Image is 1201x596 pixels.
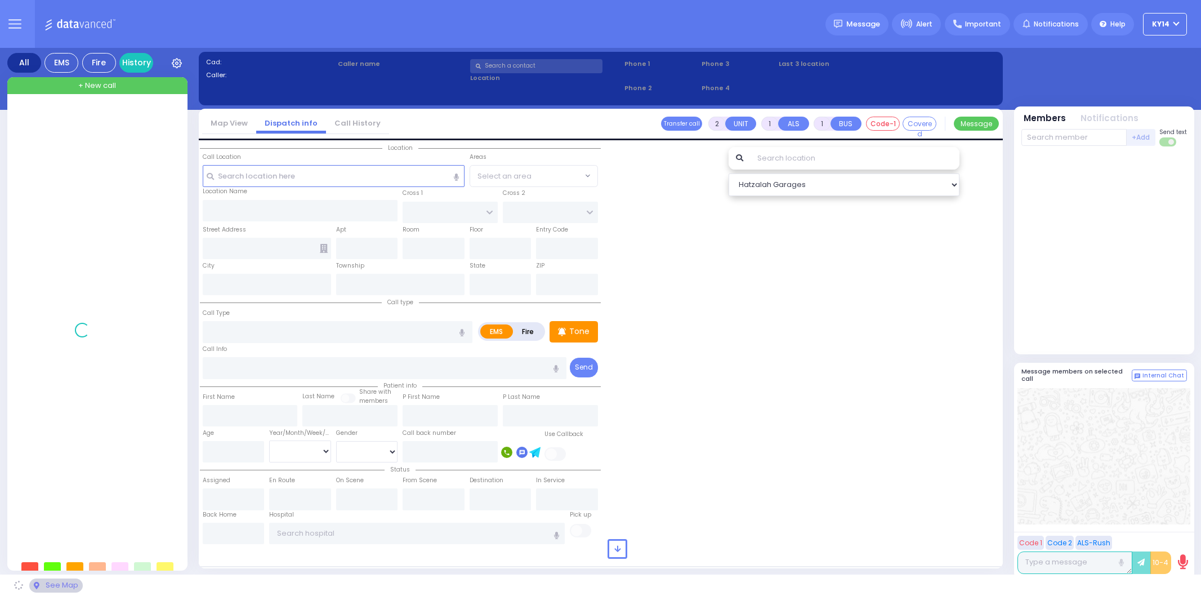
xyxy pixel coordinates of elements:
span: Alert [916,19,932,29]
label: State [470,261,485,270]
input: Search location [750,147,959,170]
a: Call History [326,118,389,128]
img: message.svg [834,20,842,28]
label: Call Info [203,345,227,354]
span: Help [1110,19,1126,29]
label: First Name [203,393,235,402]
label: Apt [336,225,346,234]
label: City [203,261,215,270]
span: Phone 4 [702,83,775,93]
label: Last Name [302,392,334,401]
label: On Scene [336,476,364,485]
label: Location Name [203,187,247,196]
span: Internal Chat [1142,372,1184,380]
span: Other building occupants [320,244,328,253]
div: Fire [82,53,116,73]
label: Assigned [203,476,230,485]
input: Search member [1021,129,1127,146]
span: Phone 1 [624,59,698,69]
a: Map View [202,118,256,128]
button: Transfer call [661,117,702,131]
span: Notifications [1034,19,1079,29]
div: EMS [44,53,78,73]
span: Phone 3 [702,59,775,69]
label: Age [203,429,214,438]
span: Message [846,19,880,30]
span: Phone 2 [624,83,698,93]
div: See map [29,579,82,593]
label: Floor [470,225,483,234]
label: Location [470,73,620,83]
label: From Scene [403,476,437,485]
button: Code 2 [1046,536,1074,550]
label: Hospital [269,510,294,519]
button: ALS [778,117,809,131]
label: ZIP [536,261,544,270]
input: Search location here [203,165,465,186]
label: Entry Code [536,225,568,234]
label: Cross 1 [403,189,423,198]
button: Notifications [1081,112,1139,125]
button: Internal Chat [1132,370,1187,382]
span: Patient info [378,381,422,390]
label: Fire [512,324,544,339]
label: P First Name [403,393,440,402]
label: Caller: [206,70,334,80]
button: ALS-Rush [1075,536,1112,550]
label: Township [336,261,364,270]
label: Areas [470,153,486,162]
label: Cross 2 [503,189,525,198]
input: Search a contact [470,59,602,73]
button: BUS [831,117,861,131]
a: Dispatch info [256,118,326,128]
label: P Last Name [503,393,540,402]
span: members [359,397,388,405]
button: Members [1024,112,1066,125]
button: Code 1 [1017,536,1044,550]
button: Message [954,117,999,131]
img: comment-alt.png [1135,373,1140,379]
label: Use Callback [544,430,583,439]
small: Share with [359,388,391,396]
label: Call Location [203,153,241,162]
h5: Message members on selected call [1021,368,1132,382]
span: Select an area [477,171,532,182]
label: Call back number [403,429,456,438]
span: Send text [1159,128,1187,136]
button: KY14 [1143,13,1187,35]
span: Important [965,19,1001,29]
label: Last 3 location [779,59,887,69]
label: En Route [269,476,295,485]
label: Turn off text [1159,136,1177,148]
span: + New call [78,80,116,91]
div: All [7,53,41,73]
label: Room [403,225,419,234]
p: Tone [569,326,590,337]
button: UNIT [725,117,756,131]
span: Location [382,144,418,152]
button: Code-1 [866,117,900,131]
button: Send [570,358,598,377]
label: Cad: [206,57,334,67]
div: Year/Month/Week/Day [269,429,331,438]
label: Gender [336,429,358,438]
button: Covered [903,117,936,131]
span: KY14 [1152,19,1169,29]
span: Call type [382,298,419,306]
label: In Service [536,476,565,485]
label: EMS [480,324,513,339]
a: History [119,53,153,73]
input: Search hospital [269,523,565,544]
label: Destination [470,476,503,485]
img: Logo [44,17,119,31]
label: Pick up [570,510,591,519]
label: Call Type [203,309,230,318]
label: Caller name [338,59,466,69]
label: Street Address [203,225,246,234]
label: Back Home [203,510,236,519]
span: Status [385,465,416,474]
